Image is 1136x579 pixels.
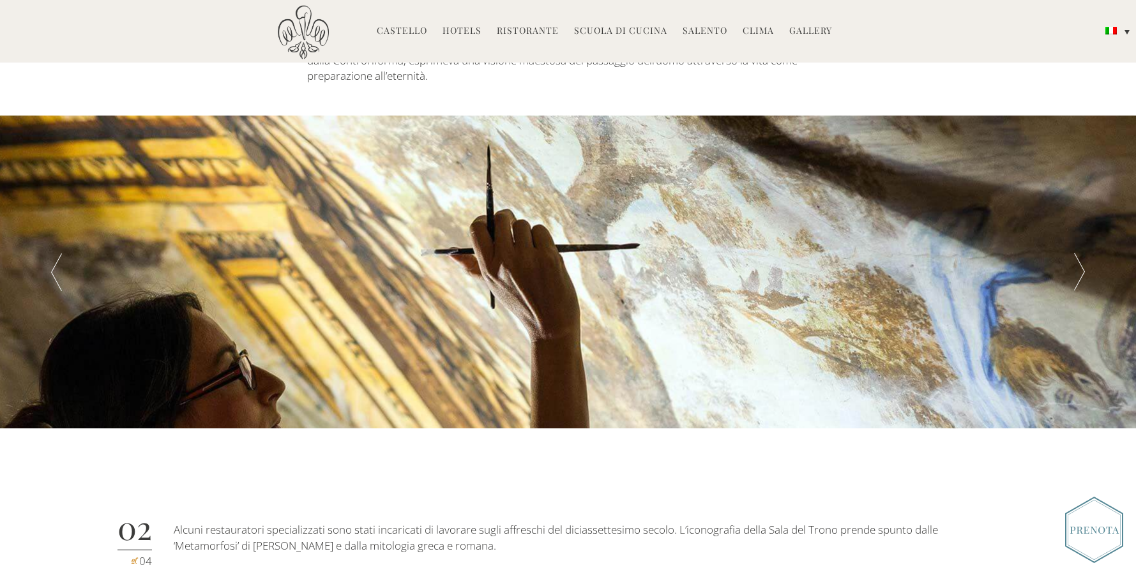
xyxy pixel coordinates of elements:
[574,24,667,39] a: Scuola di Cucina
[139,553,152,568] span: 04
[443,24,481,39] a: Hotels
[174,522,973,553] p: Alcuni restauratori specializzati sono stati incaricati di lavorare sugli affreschi del diciasset...
[117,511,152,550] div: 02
[497,24,559,39] a: Ristorante
[377,24,427,39] a: Castello
[278,5,329,59] img: Castello di Ugento
[1065,497,1123,563] img: Book_Button_Italian.png
[743,24,774,39] a: Clima
[132,555,137,564] span: of
[1105,27,1117,34] img: Italiano
[683,24,727,39] a: Salento
[789,24,832,39] a: Gallery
